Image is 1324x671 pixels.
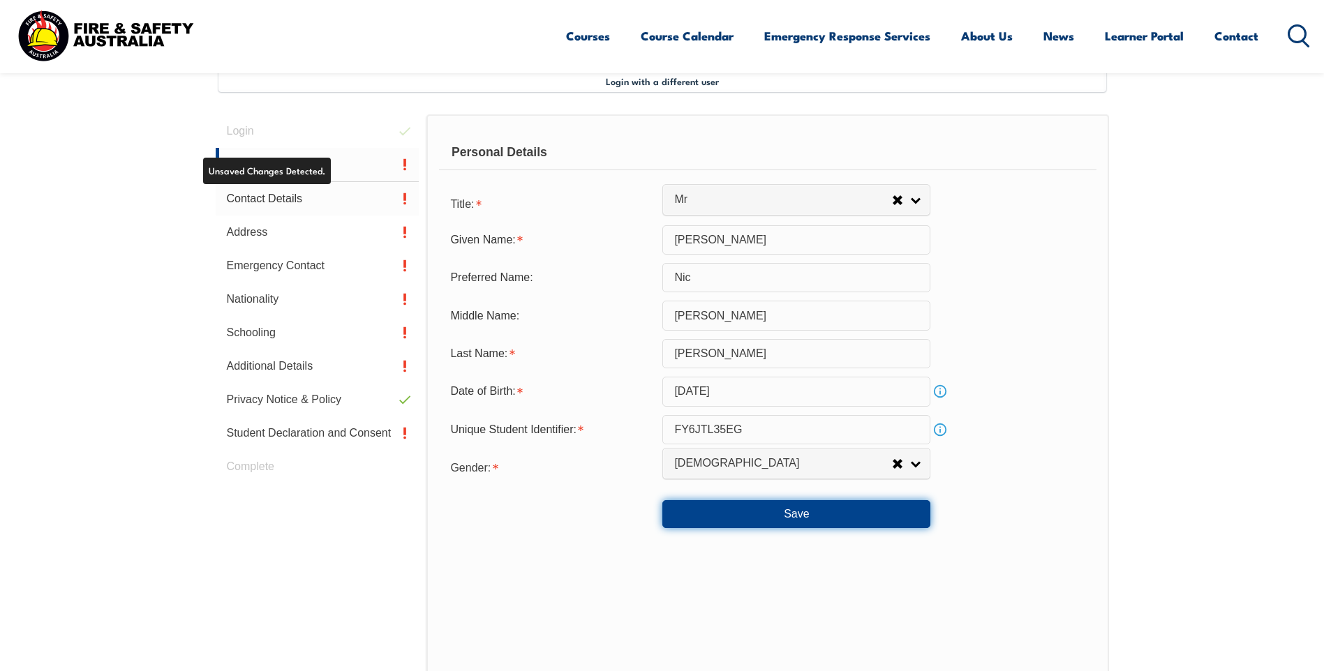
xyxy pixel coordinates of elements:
a: Info [930,420,950,439]
a: About Us [961,17,1013,54]
div: Gender is required. [439,453,662,481]
a: Course Calendar [641,17,734,54]
a: Emergency Contact [216,249,419,282]
div: Personal Details [439,135,1096,170]
a: Additional Details [216,349,419,383]
input: Select Date... [662,377,930,406]
input: 10 Characters no 1, 0, O or I [662,415,930,444]
span: Login with a different user [606,75,719,86]
a: Contact [1214,17,1258,54]
div: Title is required. [439,189,662,217]
a: Student Declaration and Consent [216,416,419,450]
span: Mr [674,193,892,207]
span: Gender: [450,462,491,474]
a: Schooling [216,316,419,349]
div: Date of Birth is required. [439,378,662,405]
div: Middle Name: [439,302,662,329]
a: Personal Details [216,148,419,182]
div: Unique Student Identifier is required. [439,416,662,443]
button: Save [662,500,930,528]
div: Given Name is required. [439,227,662,253]
a: News [1043,17,1074,54]
a: Nationality [216,282,419,316]
a: Address [216,216,419,249]
a: Learner Portal [1105,17,1184,54]
div: Last Name is required. [439,340,662,367]
a: Info [930,382,950,401]
a: Contact Details [216,182,419,216]
a: Privacy Notice & Policy [216,383,419,416]
span: Title: [450,198,474,210]
span: [DEMOGRAPHIC_DATA] [674,456,892,471]
a: Courses [566,17,610,54]
div: Preferred Name: [439,264,662,291]
a: Emergency Response Services [764,17,930,54]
